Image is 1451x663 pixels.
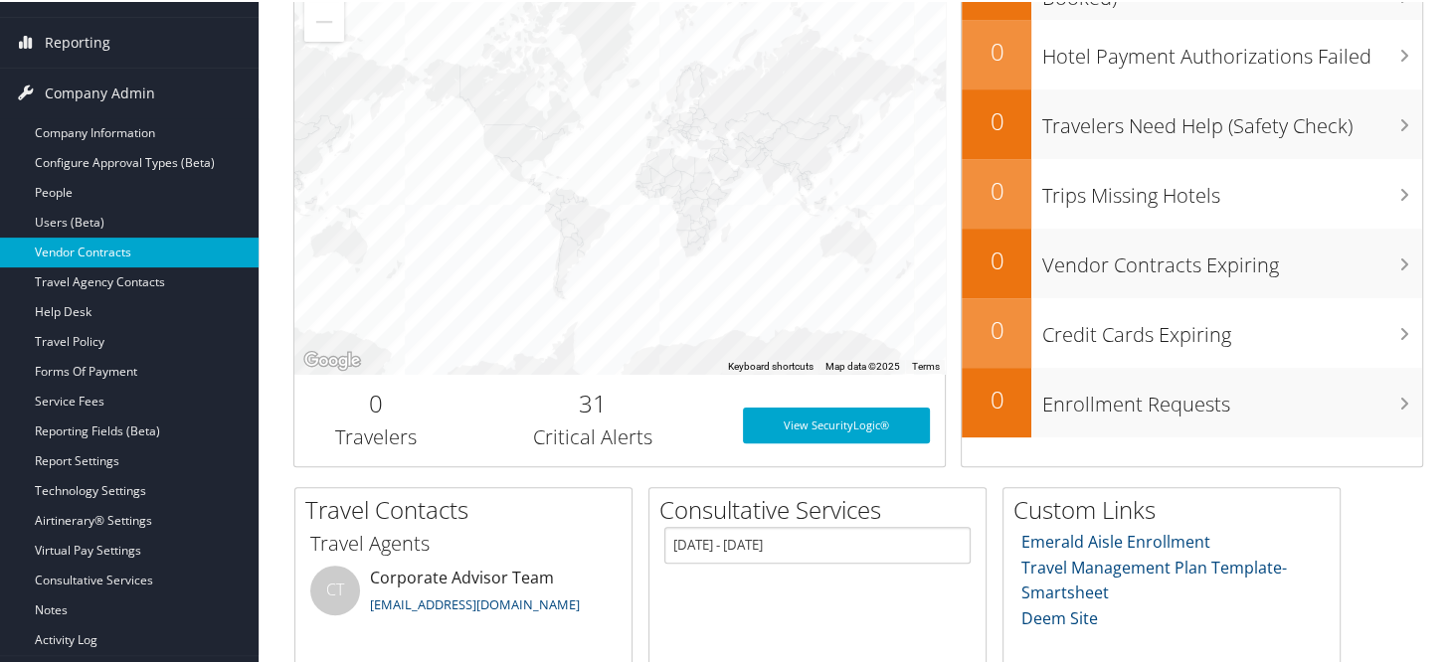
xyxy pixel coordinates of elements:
h2: 0 [962,242,1031,275]
h2: 31 [472,385,714,418]
h3: Trips Missing Hotels [1041,170,1422,208]
img: Google [299,346,365,372]
h3: Enrollment Requests [1041,379,1422,416]
span: Reporting [45,16,110,66]
span: Map data ©2025 [824,359,899,370]
h2: 0 [962,172,1031,206]
h2: 0 [962,311,1031,345]
a: 0Enrollment Requests [962,366,1422,435]
a: 0Travelers Need Help (Safety Check) [962,87,1422,157]
div: CT [310,564,360,613]
a: Terms (opens in new tab) [911,359,939,370]
h3: Credit Cards Expiring [1041,309,1422,347]
a: 0Trips Missing Hotels [962,157,1422,227]
h2: Consultative Services [659,491,986,525]
a: 0Vendor Contracts Expiring [962,227,1422,296]
h2: 0 [962,102,1031,136]
li: Corporate Advisor Team [300,564,627,628]
h2: Custom Links [1013,491,1340,525]
h3: Travelers [309,421,443,449]
h3: Travelers Need Help (Safety Check) [1041,100,1422,138]
h2: 0 [309,385,443,418]
h2: Travel Contacts [305,491,632,525]
a: Emerald Aisle Enrollment [1021,529,1210,551]
a: Deem Site [1021,605,1098,627]
button: Keyboard shortcuts [727,358,813,372]
h3: Travel Agents [310,528,617,556]
a: Open this area in Google Maps (opens a new window) [299,346,365,372]
a: [EMAIL_ADDRESS][DOMAIN_NAME] [370,593,580,611]
h2: 0 [962,381,1031,414]
h3: Critical Alerts [472,421,714,449]
a: Travel Management Plan Template- Smartsheet [1021,555,1287,602]
h3: Vendor Contracts Expiring [1041,240,1422,277]
h2: 0 [962,33,1031,67]
a: 0Credit Cards Expiring [962,296,1422,366]
h3: Hotel Payment Authorizations Failed [1041,31,1422,69]
a: 0Hotel Payment Authorizations Failed [962,18,1422,87]
a: View SecurityLogic® [743,406,930,441]
span: Company Admin [45,67,155,116]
